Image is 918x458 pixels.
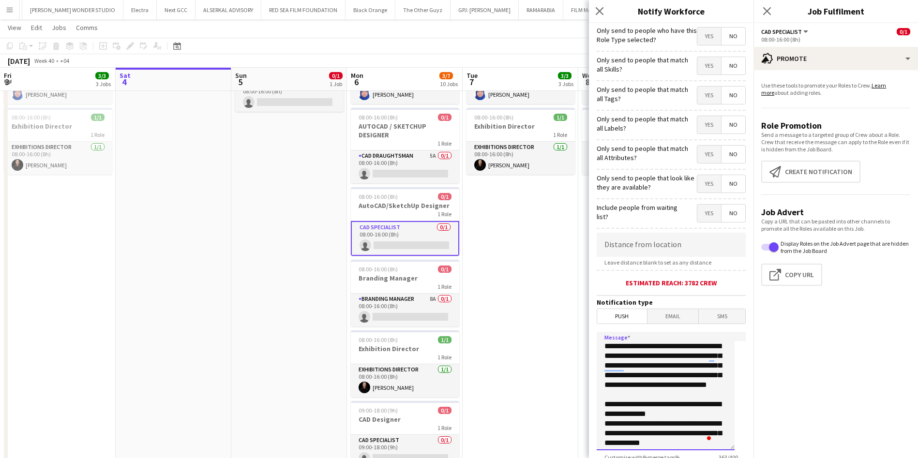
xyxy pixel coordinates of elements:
[467,108,575,175] app-job-card: 08:00-16:00 (8h)1/1Exhibition Director1 RoleExhibitions Director1/108:00-16:00 (8h)[PERSON_NAME]
[60,57,69,64] div: +04
[897,28,910,35] span: 0/1
[351,364,459,397] app-card-role: Exhibitions Director1/108:00-16:00 (8h)[PERSON_NAME]
[351,260,459,326] div: 08:00-16:00 (8h)0/1Branding Manager1 RoleBranding Manager8A0/108:00-16:00 (8h)
[32,57,56,64] span: Week 40
[597,56,689,73] label: Only send to people that match all Skills?
[96,80,111,88] div: 3 Jobs
[437,354,451,361] span: 1 Role
[4,142,112,175] app-card-role: Exhibitions Director1/108:00-16:00 (8h)[PERSON_NAME]
[753,47,918,70] div: Promote
[597,332,735,450] textarea: To enrich screen reader interactions, please activate Accessibility in Grammarly extension settings
[72,21,102,34] a: Comms
[4,21,25,34] a: View
[519,0,563,19] button: RAMARABIA
[597,26,697,44] label: Only send to people who have this Role Type selected?
[235,71,247,80] span: Sun
[597,203,681,221] label: Include people from waiting list?
[120,71,131,80] span: Sat
[437,424,451,431] span: 1 Role
[761,161,860,183] button: Create notification
[90,131,105,138] span: 1 Role
[351,221,459,256] app-card-role: CAD Specialist0/108:00-16:00 (8h)
[157,0,196,19] button: Next GCC
[581,76,595,88] span: 8
[438,407,451,414] span: 0/1
[554,114,567,121] span: 1/1
[4,108,112,175] app-job-card: 08:00-16:00 (8h)1/1Exhibition Director1 RoleExhibitions Director1/108:00-16:00 (8h)[PERSON_NAME]
[351,415,459,424] h3: CAD Designer
[438,114,451,121] span: 0/1
[779,240,910,254] label: Display Roles on the Job Advert page that are hidden from the Job Board
[761,82,886,96] a: Learn more
[359,114,398,121] span: 08:00-16:00 (8h)
[48,21,70,34] a: Jobs
[2,76,12,88] span: 3
[697,146,721,163] span: Yes
[722,28,745,45] span: No
[351,187,459,256] app-job-card: 08:00-16:00 (8h)0/1AutoCAD/SketchUp Designer1 RoleCAD Specialist0/108:00-16:00 (8h)
[351,330,459,397] app-job-card: 08:00-16:00 (8h)1/1Exhibition Director1 RoleExhibitions Director1/108:00-16:00 (8h)[PERSON_NAME]
[31,23,42,32] span: Edit
[761,120,910,131] h3: Role Promotion
[346,0,395,19] button: Black Orange
[351,122,459,139] h3: AUTOCAD / SKETCHUP DESIGNER
[753,5,918,17] h3: Job Fulfilment
[697,116,721,133] span: Yes
[351,274,459,282] h3: Branding Manager
[437,140,451,147] span: 1 Role
[395,0,451,19] button: The Other Guyz
[359,193,398,200] span: 08:00-16:00 (8h)
[438,336,451,343] span: 1/1
[761,28,810,35] button: CAD Specialist
[563,0,623,19] button: FILM MASTER MEA
[761,264,822,286] button: Copy Url
[597,309,647,324] span: Push
[76,23,98,32] span: Comms
[351,201,459,210] h3: AutoCAD/SketchUp Designer
[697,205,721,222] span: Yes
[467,122,575,131] h3: Exhibition Director
[359,407,398,414] span: 09:00-18:00 (9h)
[351,108,459,183] app-job-card: 08:00-16:00 (8h)0/1AUTOCAD / SKETCHUP DESIGNER1 RoleCAD Draughtsman5A0/108:00-16:00 (8h)
[437,210,451,218] span: 1 Role
[359,336,398,343] span: 08:00-16:00 (8h)
[474,114,513,121] span: 08:00-16:00 (8h)
[722,146,745,163] span: No
[647,309,699,324] span: Email
[582,71,595,80] span: Wed
[8,23,21,32] span: View
[582,142,691,175] app-card-role: Exhibitions Director1/108:00-16:00 (8h)[PERSON_NAME]
[589,5,753,17] h3: Notify Workforce
[697,175,721,192] span: Yes
[597,144,693,162] label: Only send to people that match all Attributes?
[722,205,745,222] span: No
[351,150,459,183] app-card-role: CAD Draughtsman5A0/108:00-16:00 (8h)
[722,175,745,192] span: No
[351,344,459,353] h3: Exhibition Director
[722,87,745,104] span: No
[451,0,519,19] button: GPJ: [PERSON_NAME]
[722,57,745,74] span: No
[438,266,451,273] span: 0/1
[597,259,719,266] span: Leave distance blank to set as any distance
[118,76,131,88] span: 4
[761,82,910,96] p: Use these tools to promote your Roles to Crew. about adding roles.
[330,80,342,88] div: 1 Job
[761,36,910,43] div: 08:00-16:00 (8h)
[697,28,721,45] span: Yes
[439,72,453,79] span: 3/7
[349,76,363,88] span: 6
[582,108,691,175] app-job-card: 08:00-16:00 (8h)1/1Exhibition Director1 RoleExhibitions Director1/108:00-16:00 (8h)[PERSON_NAME]
[467,142,575,175] app-card-role: Exhibitions Director1/108:00-16:00 (8h)[PERSON_NAME]
[52,23,66,32] span: Jobs
[597,174,697,191] label: Only send to people that look like they are available?
[597,85,689,103] label: Only send to people that match all Tags?
[351,294,459,326] app-card-role: Branding Manager8A0/108:00-16:00 (8h)
[438,193,451,200] span: 0/1
[27,21,46,34] a: Edit
[22,0,123,19] button: [PERSON_NAME] WONDER STUDIO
